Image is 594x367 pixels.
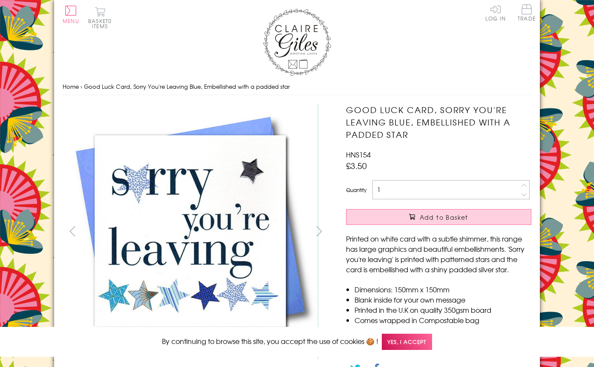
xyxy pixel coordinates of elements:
button: prev [63,221,82,241]
span: Yes, I accept [382,334,432,350]
span: › [81,82,82,90]
span: Menu [63,17,79,25]
span: HNS154 [346,149,371,160]
button: Menu [63,6,79,23]
img: Good Luck Card, Sorry You're Leaving Blue, Embellished with a padded star [63,104,318,359]
li: Blank inside for your own message [355,294,531,305]
span: Good Luck Card, Sorry You're Leaving Blue, Embellished with a padded star [84,82,290,90]
button: next [310,221,329,241]
span: £3.50 [346,160,367,172]
p: Printed on white card with a subtle shimmer, this range has large graphics and beautiful embellis... [346,233,531,274]
img: Good Luck Card, Sorry You're Leaving Blue, Embellished with a padded star [329,104,585,360]
li: Dimensions: 150mm x 150mm [355,284,531,294]
nav: breadcrumbs [63,78,531,96]
a: Trade [518,4,536,23]
h1: Good Luck Card, Sorry You're Leaving Blue, Embellished with a padded star [346,104,531,140]
span: Add to Basket [420,213,468,221]
button: Basket0 items [88,7,112,29]
label: Quantity [346,186,366,194]
span: Trade [518,4,536,21]
img: Claire Giles Greetings Cards [263,9,331,76]
li: Comes wrapped in Compostable bag [355,315,531,325]
a: Log In [485,4,506,21]
li: With matching sustainable sourced envelope [355,325,531,335]
li: Printed in the U.K on quality 350gsm board [355,305,531,315]
button: Add to Basket [346,209,531,225]
a: Home [63,82,79,90]
span: 0 items [92,17,112,30]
